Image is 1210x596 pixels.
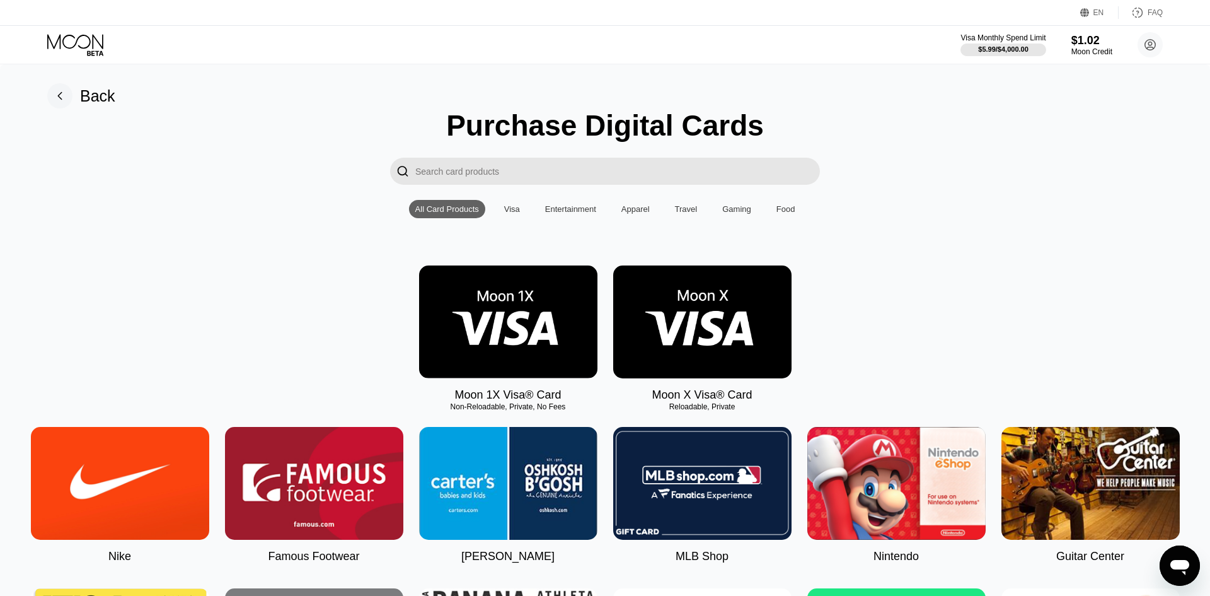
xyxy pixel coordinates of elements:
input: Search card products [415,158,820,185]
div: All Card Products [415,204,479,214]
div: Back [47,83,115,108]
div: Apparel [615,200,656,218]
div: EN [1080,6,1119,19]
div: Non-Reloadable, Private, No Fees [419,402,597,411]
div: Visa Monthly Spend Limit [960,33,1046,42]
div: MLB Shop [676,550,729,563]
div: Food [776,204,795,214]
iframe: Button to launch messaging window [1160,546,1200,586]
div: Travel [675,204,698,214]
div: Moon 1X Visa® Card [454,389,561,402]
div: [PERSON_NAME] [461,550,555,563]
div: EN [1093,8,1104,17]
div: Travel [669,200,704,218]
div:  [396,164,409,178]
div: Entertainment [539,200,602,218]
div: Apparel [621,204,650,214]
div: FAQ [1148,8,1163,17]
div: FAQ [1119,6,1163,19]
div:  [390,158,415,185]
div: $5.99 / $4,000.00 [978,45,1028,53]
div: Visa [498,200,526,218]
div: Guitar Center [1056,550,1124,563]
div: Nintendo [873,550,919,563]
div: $1.02Moon Credit [1071,34,1112,56]
div: Gaming [722,204,751,214]
div: Food [770,200,802,218]
div: Moon Credit [1071,47,1112,56]
div: Purchase Digital Cards [446,108,764,143]
div: Moon X Visa® Card [652,389,752,402]
div: Nike [108,550,131,563]
div: Back [80,87,115,105]
div: Gaming [716,200,758,218]
div: Reloadable, Private [613,402,792,411]
div: $1.02 [1071,34,1112,47]
div: Entertainment [545,204,596,214]
div: Visa Monthly Spend Limit$5.99/$4,000.00 [960,33,1046,56]
div: Famous Footwear [268,550,359,563]
div: Visa [504,204,520,214]
div: All Card Products [409,200,485,218]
